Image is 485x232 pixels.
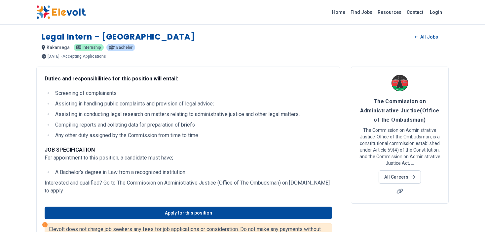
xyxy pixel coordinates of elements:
[375,7,404,17] a: Resources
[53,100,332,108] li: Assisting in handling public complaints and provision of legal advice;
[45,147,95,153] strong: JOB SPECIFICATION
[47,45,70,50] span: kakamega
[360,98,439,123] span: The Commission on Administrative Justice(Office of the Ombudsman)
[348,7,375,17] a: Find Jobs
[48,54,59,58] span: [DATE]
[53,121,332,129] li: Compiling reports and collating data for preparation of briefs
[359,127,440,166] p: The Commission on Administrative Justice-Office of the Ombudsman, is a constitutional commission ...
[45,146,332,162] p: For appointment to this position, a candidate must have;
[45,207,332,219] a: Apply for this position
[116,45,132,49] span: Bachelor
[329,7,348,17] a: Home
[45,75,178,82] strong: Duties and responsibilities for this position will entail:
[61,54,106,58] p: - Accepting Applications
[392,75,408,91] img: The Commission on Administrative Justice(Office of the Ombudsman)
[83,45,101,49] span: internship
[379,170,421,184] a: All Careers
[53,131,332,139] li: Any other duty assigned by the Commission from time to time
[426,6,446,19] a: Login
[53,168,332,176] li: A Bachelor’s degree in Law from a recognized institution
[409,32,443,42] a: All Jobs
[53,110,332,118] li: Assisting in conducting legal research on matters relating to administrative justice and other le...
[45,179,332,195] p: Interested and qualified? Go to The Commission on Administrative Justice (Office of The Ombudsman...
[36,5,86,19] img: Elevolt
[42,32,195,42] h1: Legal Intern – [GEOGRAPHIC_DATA]
[404,7,426,17] a: Contact
[53,89,332,97] li: Screening of complainants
